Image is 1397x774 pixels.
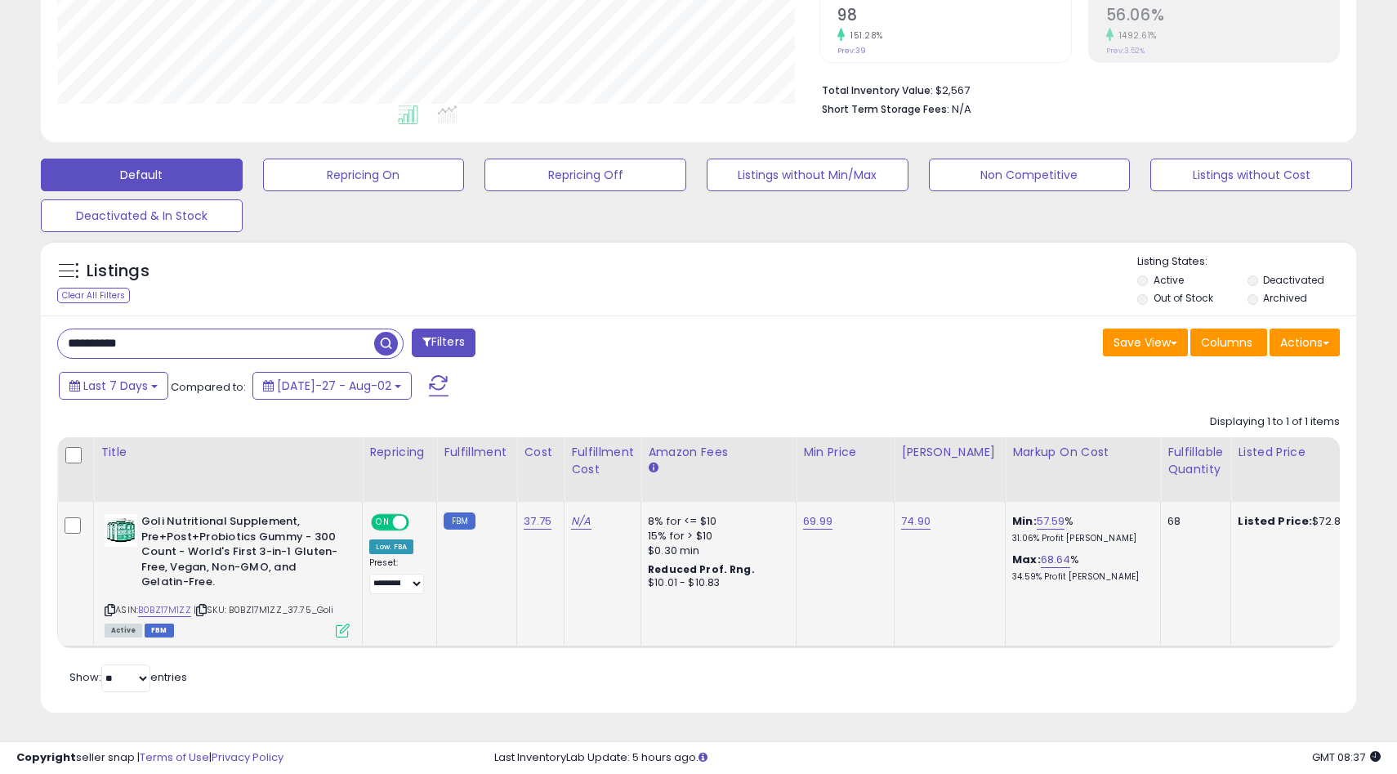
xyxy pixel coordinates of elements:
[212,749,283,765] a: Privacy Policy
[648,576,783,590] div: $10.01 - $10.83
[1238,514,1373,529] div: $72.89
[1012,444,1154,461] div: Markup on Cost
[369,557,424,594] div: Preset:
[1210,414,1340,430] div: Displaying 1 to 1 of 1 items
[901,444,998,461] div: [PERSON_NAME]
[407,516,433,530] span: OFF
[571,513,591,530] a: N/A
[901,513,931,530] a: 74.90
[803,513,832,530] a: 69.99
[571,444,634,478] div: Fulfillment Cost
[105,514,137,547] img: 51vzECoiejL._SL40_.jpg
[1270,329,1340,356] button: Actions
[1012,513,1037,529] b: Min:
[1167,444,1224,478] div: Fulfillable Quantity
[1103,329,1188,356] button: Save View
[524,444,557,461] div: Cost
[277,378,391,394] span: [DATE]-27 - Aug-02
[1190,329,1267,356] button: Columns
[83,378,148,394] span: Last 7 Days
[524,513,551,530] a: 37.75
[707,159,908,191] button: Listings without Min/Max
[105,624,142,638] span: All listings currently available for purchase on Amazon
[1238,513,1312,529] b: Listed Price:
[263,159,465,191] button: Repricing On
[1006,437,1161,502] th: The percentage added to the cost of goods (COGS) that forms the calculator for Min & Max prices.
[87,260,150,283] h5: Listings
[484,159,686,191] button: Repricing Off
[822,102,949,116] b: Short Term Storage Fees:
[1041,552,1071,568] a: 68.64
[803,444,887,461] div: Min Price
[369,539,413,554] div: Low. FBA
[822,83,933,97] b: Total Inventory Value:
[929,159,1131,191] button: Non Competitive
[648,461,658,476] small: Amazon Fees.
[1263,273,1324,287] label: Deactivated
[412,329,475,357] button: Filters
[16,750,283,766] div: seller snap | |
[1012,553,1148,583] div: %
[41,199,243,232] button: Deactivated & In Stock
[1312,749,1381,765] span: 2025-08-10 08:37 GMT
[105,514,350,635] div: ASIN:
[444,512,475,530] small: FBM
[952,101,971,117] span: N/A
[1201,334,1252,351] span: Columns
[648,444,789,461] div: Amazon Fees
[140,749,209,765] a: Terms of Use
[494,750,1381,766] div: Last InventoryLab Update: 5 hours ago.
[1114,29,1157,42] small: 1492.61%
[1106,6,1339,28] h2: 56.06%
[837,46,866,56] small: Prev: 39
[59,372,168,400] button: Last 7 Days
[100,444,355,461] div: Title
[194,603,334,616] span: | SKU: B0BZ17M1ZZ_37.75_Goli
[145,624,174,638] span: FBM
[57,288,130,303] div: Clear All Filters
[1167,514,1218,529] div: 68
[1154,273,1184,287] label: Active
[648,529,783,544] div: 15% for > $10
[1012,552,1041,567] b: Max:
[1012,571,1148,583] p: 34.59% Profit [PERSON_NAME]
[648,562,755,576] b: Reduced Prof. Rng.
[822,79,1328,99] li: $2,567
[1106,46,1145,56] small: Prev: 3.52%
[1238,444,1379,461] div: Listed Price
[444,444,510,461] div: Fulfillment
[1154,291,1213,305] label: Out of Stock
[252,372,412,400] button: [DATE]-27 - Aug-02
[16,749,76,765] strong: Copyright
[369,444,430,461] div: Repricing
[1012,514,1148,544] div: %
[845,29,883,42] small: 151.28%
[171,379,246,395] span: Compared to:
[648,514,783,529] div: 8% for <= $10
[69,669,187,685] span: Show: entries
[1263,291,1307,305] label: Archived
[1037,513,1065,530] a: 57.59
[1137,254,1355,270] p: Listing States:
[41,159,243,191] button: Default
[837,6,1070,28] h2: 98
[648,544,783,558] div: $0.30 min
[141,514,340,594] b: Goli Nutritional Supplement, Pre+Post+Probiotics Gummy - 300 Count - World's First 3-in-1 Gluten-...
[1150,159,1352,191] button: Listings without Cost
[373,516,393,530] span: ON
[1012,533,1148,544] p: 31.06% Profit [PERSON_NAME]
[138,603,191,617] a: B0BZ17M1ZZ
